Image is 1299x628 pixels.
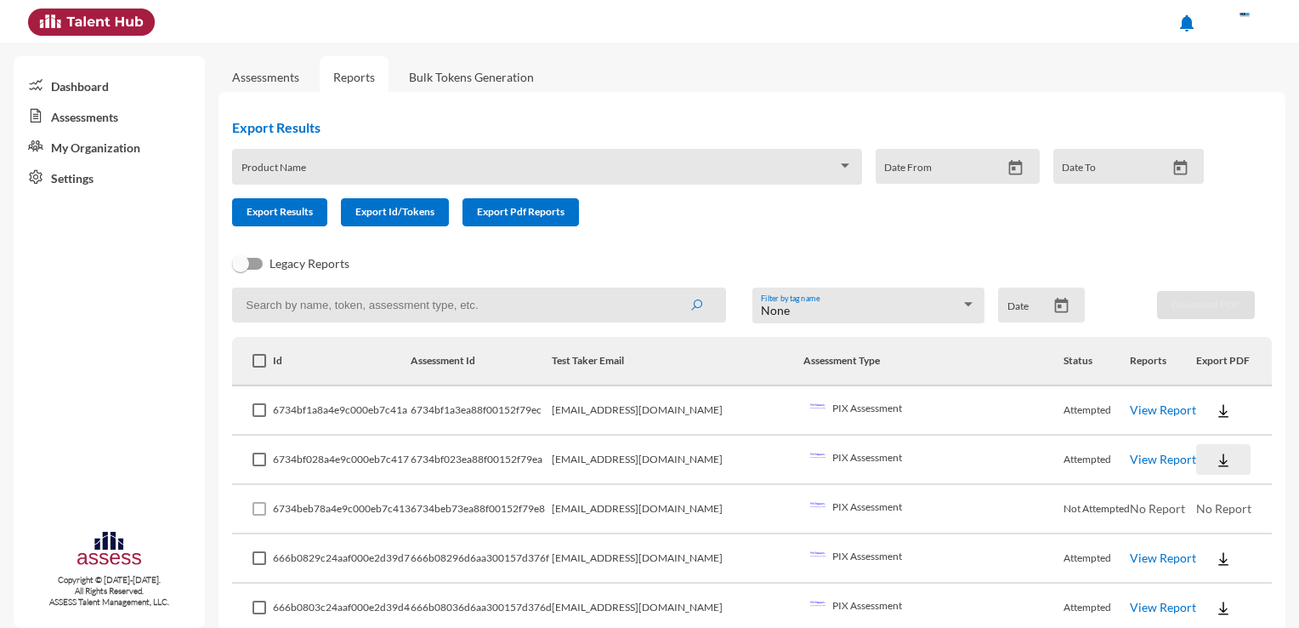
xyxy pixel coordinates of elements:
[355,205,434,218] span: Export Id/Tokens
[477,205,564,218] span: Export Pdf Reports
[1001,159,1030,177] button: Open calendar
[395,56,547,98] a: Bulk Tokens Generation
[803,534,1064,584] td: PIX Assessment
[1166,159,1195,177] button: Open calendar
[14,162,205,192] a: Settings
[1157,291,1255,319] button: Download PDF
[1130,337,1196,386] th: Reports
[1130,600,1196,614] a: View Report
[269,254,349,274] span: Legacy Reports
[1064,534,1130,584] td: Attempted
[411,534,552,584] td: 666b08296d6aa300157d376f
[76,529,143,571] img: assesscompany-logo.png
[14,100,205,131] a: Assessments
[1171,298,1240,311] span: Download PDF
[1047,297,1076,315] button: Open calendar
[14,574,205,608] p: Copyright © [DATE]-[DATE]. All Rights Reserved. ASSESS Talent Management, LLC.
[14,70,205,100] a: Dashboard
[232,198,327,226] button: Export Results
[14,131,205,162] a: My Organization
[411,436,552,485] td: 6734bf023ea88f00152f79ea
[1130,551,1196,565] a: View Report
[411,485,552,534] td: 6734beb73ea88f00152f79e8
[273,386,411,436] td: 6734bf1a8a4e9c000eb7c41a
[273,485,411,534] td: 6734beb78a4e9c000eb7c413
[1196,501,1251,516] span: No Report
[232,119,1217,135] h2: Export Results
[232,288,726,323] input: Search by name, token, assessment type, etc.
[273,436,411,485] td: 6734bf028a4e9c000eb7c417
[552,485,803,534] td: [EMAIL_ADDRESS][DOMAIN_NAME]
[552,534,803,584] td: [EMAIL_ADDRESS][DOMAIN_NAME]
[1130,501,1185,516] span: No Report
[552,386,803,436] td: [EMAIL_ADDRESS][DOMAIN_NAME]
[273,337,411,386] th: Id
[411,386,552,436] td: 6734bf1a3ea88f00152f79ec
[761,303,790,317] span: None
[803,337,1064,386] th: Assessment Type
[1064,386,1130,436] td: Attempted
[1130,402,1196,417] a: View Report
[1130,452,1196,466] a: View Report
[232,70,299,84] a: Assessments
[247,205,313,218] span: Export Results
[1064,436,1130,485] td: Attempted
[552,436,803,485] td: [EMAIL_ADDRESS][DOMAIN_NAME]
[320,56,389,98] a: Reports
[1064,485,1130,534] td: Not Attempted
[1177,13,1197,33] mat-icon: notifications
[1196,337,1272,386] th: Export PDF
[552,337,803,386] th: Test Taker Email
[462,198,579,226] button: Export Pdf Reports
[803,485,1064,534] td: PIX Assessment
[1064,337,1130,386] th: Status
[273,534,411,584] td: 666b0829c24aaf000e2d39d7
[341,198,449,226] button: Export Id/Tokens
[411,337,552,386] th: Assessment Id
[803,386,1064,436] td: PIX Assessment
[803,436,1064,485] td: PIX Assessment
